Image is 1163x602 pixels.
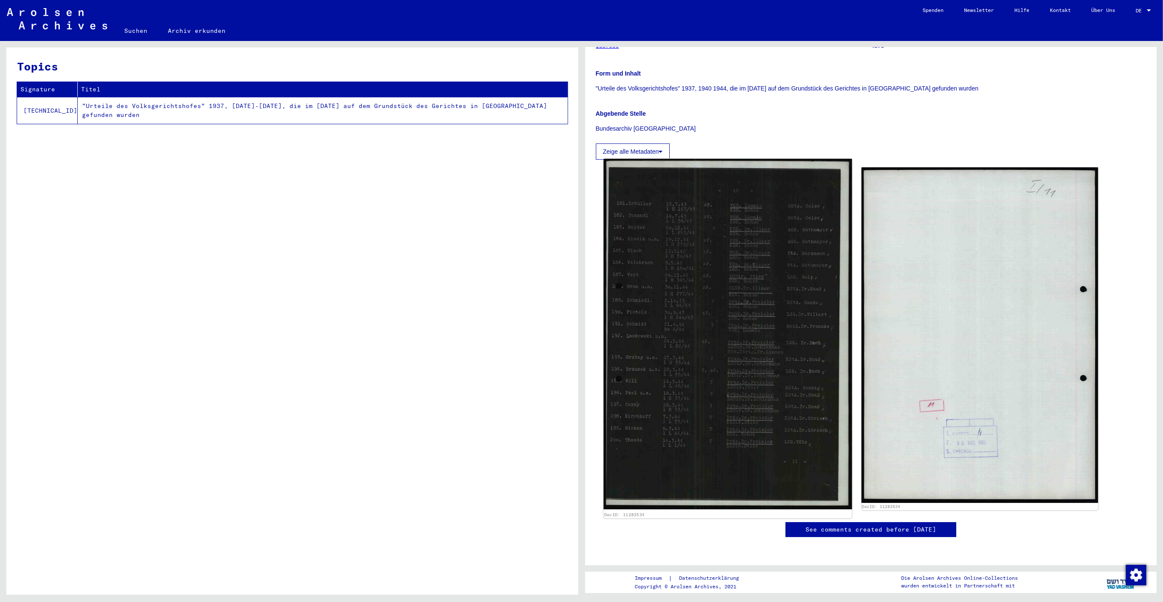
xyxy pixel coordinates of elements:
a: Suchen [114,20,158,41]
a: DocID: 11283534 [604,512,644,517]
img: Zustimmung ändern [1126,565,1146,585]
td: "Urteile des Volksgerichtshofes" 1937, [DATE]-[DATE], die im [DATE] auf dem Grundstück des Gerich... [78,97,568,124]
img: 001.jpg [603,159,852,509]
p: Die Arolsen Archives Online-Collections [901,574,1018,582]
a: See comments created before [DATE] [806,525,936,534]
h3: Topics [17,58,567,75]
p: Copyright © Arolsen Archives, 2021 [635,583,749,590]
b: Abgebende Stelle [596,110,646,117]
td: [TECHNICAL_ID] [17,97,78,124]
th: Signature [17,82,78,97]
a: Datenschutzerklärung [672,574,749,583]
a: DocID: 11283534 [862,504,900,509]
p: Bundesarchiv [GEOGRAPHIC_DATA] [596,124,1146,133]
button: Zeige alle Metadaten [596,143,670,160]
a: Archiv erkunden [158,20,236,41]
a: Impressum [635,574,668,583]
p: wurden entwickelt in Partnerschaft mit [901,582,1018,590]
p: "Urteile des Volksgerichtshofes" 1937, 1940 1944, die im [DATE] auf dem Grundstück des Gerichtes ... [596,84,1146,93]
img: yv_logo.png [1105,571,1137,593]
th: Titel [78,82,568,97]
div: | [635,574,749,583]
span: DE [1136,8,1145,14]
img: 002.jpg [861,167,1098,503]
b: Form und Inhalt [596,70,641,77]
img: Arolsen_neg.svg [7,8,107,29]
